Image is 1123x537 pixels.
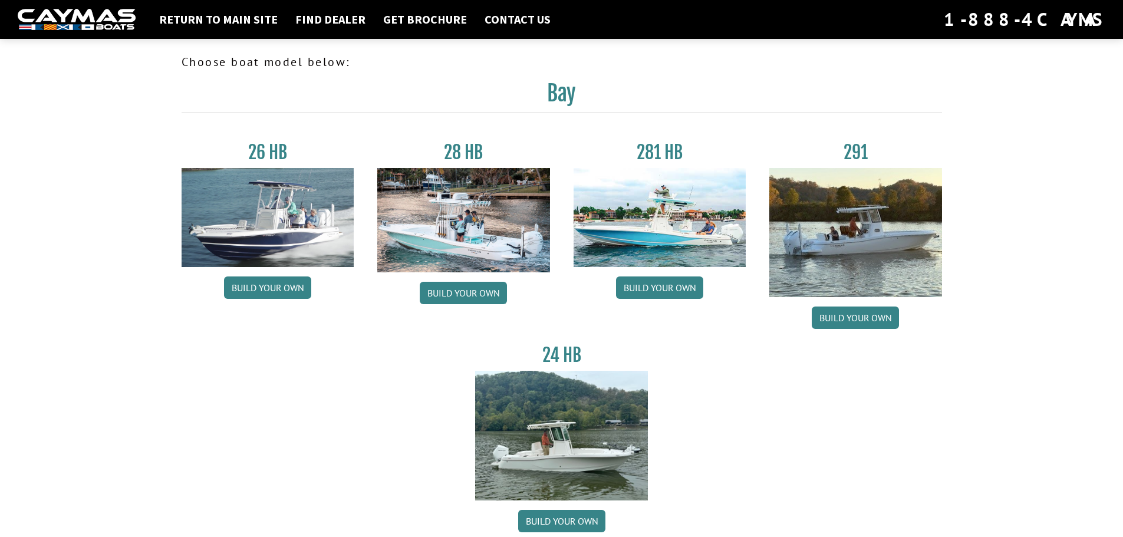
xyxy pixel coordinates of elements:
div: 1-888-4CAYMAS [944,6,1105,32]
img: 291_Thumbnail.jpg [769,168,942,297]
h3: 28 HB [377,141,550,163]
p: Choose boat model below: [182,53,942,71]
img: 28_hb_thumbnail_for_caymas_connect.jpg [377,168,550,272]
img: 24_HB_thumbnail.jpg [475,371,648,500]
a: Get Brochure [377,12,473,27]
a: Build your own [616,276,703,299]
a: Build your own [812,307,899,329]
h3: 26 HB [182,141,354,163]
h2: Bay [182,80,942,113]
a: Find Dealer [289,12,371,27]
img: 28-hb-twin.jpg [574,168,746,267]
a: Build your own [224,276,311,299]
a: Build your own [420,282,507,304]
a: Build your own [518,510,605,532]
img: 26_new_photo_resized.jpg [182,168,354,267]
h3: 281 HB [574,141,746,163]
a: Return to main site [153,12,284,27]
a: Contact Us [479,12,556,27]
h3: 291 [769,141,942,163]
img: white-logo-c9c8dbefe5ff5ceceb0f0178aa75bf4bb51f6bca0971e226c86eb53dfe498488.png [18,9,136,31]
h3: 24 HB [475,344,648,366]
